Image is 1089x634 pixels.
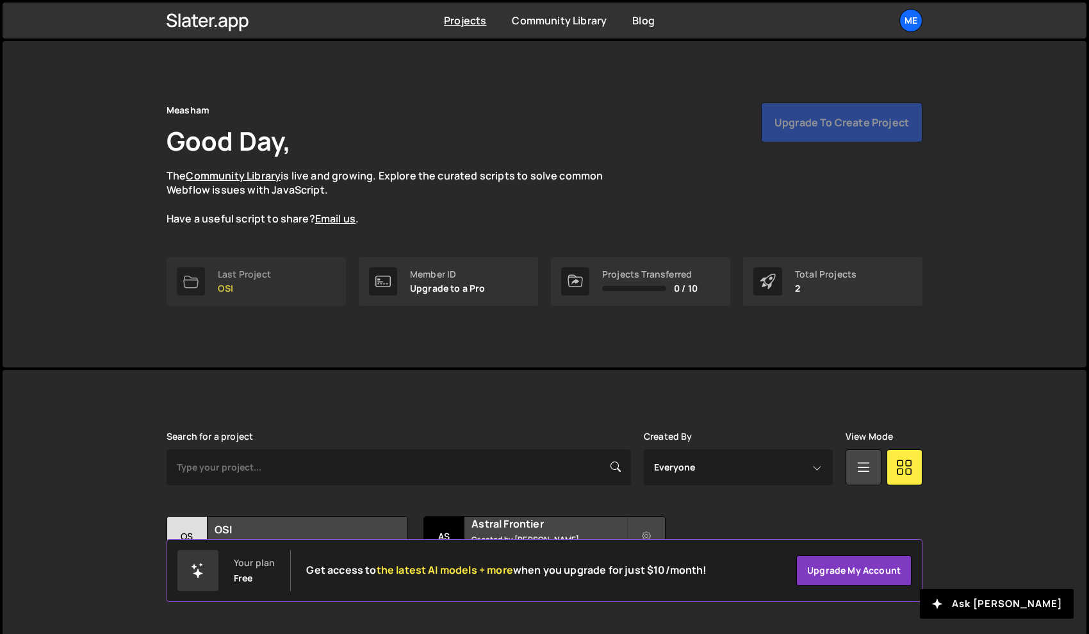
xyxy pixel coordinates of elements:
[644,431,692,442] label: Created By
[410,269,486,279] div: Member ID
[167,517,208,557] div: OS
[167,257,346,306] a: Last Project OSI
[674,283,698,294] span: 0 / 10
[167,449,631,485] input: Type your project...
[377,563,513,577] span: the latest AI models + more
[899,9,922,32] a: Me
[444,13,486,28] a: Projects
[167,103,209,118] div: Measham
[306,564,707,576] h2: Get access to when you upgrade for just $10/month!
[424,517,464,557] div: As
[167,516,408,596] a: OS OSI Created by [PERSON_NAME] 23 pages, last updated by [PERSON_NAME] [DATE]
[795,283,856,294] p: 2
[471,517,626,531] h2: Astral Frontier
[167,431,253,442] label: Search for a project
[512,13,607,28] a: Community Library
[167,169,628,226] p: The is live and growing. Explore the curated scripts to solve common Webflow issues with JavaScri...
[920,589,1074,619] button: Ask [PERSON_NAME]
[215,522,369,537] h2: OSI
[796,555,912,586] a: Upgrade my account
[186,169,281,183] a: Community Library
[234,573,253,583] div: Free
[846,431,893,442] label: View Mode
[632,13,655,28] a: Blog
[167,123,291,158] h1: Good Day,
[218,283,271,294] p: OSI
[410,283,486,294] p: Upgrade to a Pro
[423,516,665,596] a: As Astral Frontier Created by [PERSON_NAME][EMAIL_ADDRESS][DOMAIN_NAME] 19 pages, last updated by...
[795,269,856,279] div: Total Projects
[218,269,271,279] div: Last Project
[234,558,275,568] div: Your plan
[471,534,626,556] small: Created by [PERSON_NAME][EMAIL_ADDRESS][DOMAIN_NAME]
[602,269,698,279] div: Projects Transferred
[315,212,356,226] a: Email us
